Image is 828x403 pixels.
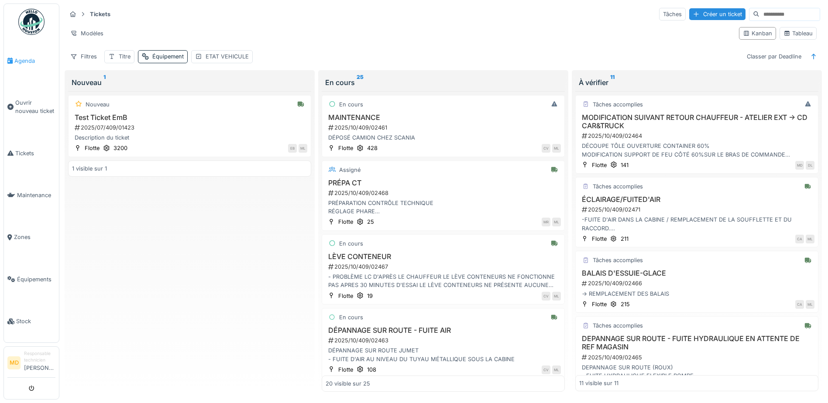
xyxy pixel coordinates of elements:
[579,290,814,298] div: -> REMPLACEMENT DES BALAIS
[621,161,629,169] div: 141
[24,350,55,364] div: Responsable technicien
[579,363,814,380] div: DEPANNAGE SUR ROUTE (ROUX) - FUITE HYDRAULIQUE FLEXIBLE POMPE - RAPATRIEMENT SUR SITE POUR FAIRE ...
[4,82,59,132] a: Ouvrir nouveau ticket
[542,365,550,374] div: CV
[743,29,772,38] div: Kanban
[17,191,55,199] span: Maintenance
[113,144,127,152] div: 3200
[795,161,804,170] div: MD
[326,346,561,363] div: DÉPANNAGE SUR ROUTE JUMET - FUITE D'AIR AU NIVEAU DU TUYAU MÉTALLIQUE SOUS LA CABINE
[552,365,561,374] div: ML
[327,123,561,132] div: 2025/10/409/02461
[367,144,378,152] div: 428
[659,8,686,20] div: Tâches
[579,77,815,88] div: À vérifier
[579,195,814,204] h3: ÉCLAIRAGE/FUITED'AIR
[66,27,107,40] div: Modèles
[338,218,353,226] div: Flotte
[103,77,106,88] sup: 1
[327,189,561,197] div: 2025/10/409/02468
[552,218,561,226] div: ML
[327,336,561,345] div: 2025/10/409/02463
[593,256,643,264] div: Tâches accomplies
[16,317,55,325] span: Stock
[206,52,249,61] div: ETAT VEHICULE
[581,205,814,214] div: 2025/10/409/02471
[326,199,561,215] div: PRÉPARATION CONTRÔLE TECHNIQUE RÉGLAGE PHARE REMPLACEMENT AMPOULE STOP D REMPLACEMENT DES DEUX CY...
[552,292,561,301] div: ML
[326,133,561,142] div: DÉPOSÉ CAMION CHEZ SCANIA
[339,313,363,321] div: En cours
[581,279,814,287] div: 2025/10/409/02466
[806,161,814,170] div: DL
[17,275,55,283] span: Équipements
[72,77,308,88] div: Nouveau
[579,142,814,158] div: DÉCOUPE TÔLE OUVERTURE CONTAINER 60% MODIFICATION SUPPORT DE FEU CÔTÉ 60%SUR LE BRAS DE COMMANDE ...
[326,253,561,261] h3: LÈVE CONTENEUR
[581,353,814,362] div: 2025/10/409/02465
[357,77,364,88] sup: 25
[66,50,101,63] div: Filtres
[621,235,629,243] div: 211
[86,100,110,109] div: Nouveau
[18,9,45,35] img: Badge_color-CXgf-gQk.svg
[621,300,630,308] div: 215
[542,144,550,153] div: CV
[72,113,307,122] h3: Test Ticket EmB
[592,300,607,308] div: Flotte
[72,164,107,173] div: 1 visible sur 1
[579,379,618,387] div: 11 visible sur 11
[806,235,814,243] div: ML
[593,321,643,330] div: Tâches accomplies
[367,365,376,374] div: 108
[326,326,561,335] h3: DÉPANNAGE SUR ROUTE - FUITE AIR
[593,182,643,191] div: Tâches accomplies
[579,113,814,130] h3: MODIFICATION SUIVANT RETOUR CHAUFFEUR - ATELIER EXT -> CD CAR&TRUCK
[593,100,643,109] div: Tâches accomplies
[689,8,746,20] div: Créer un ticket
[7,356,21,369] li: MD
[795,300,804,309] div: CA
[367,218,374,226] div: 25
[326,179,561,187] h3: PRÉPA CT
[581,132,814,140] div: 2025/10/409/02464
[4,132,59,174] a: Tickets
[24,350,55,376] li: [PERSON_NAME]
[795,235,804,243] div: CA
[552,144,561,153] div: ML
[339,100,363,109] div: En cours
[15,99,55,115] span: Ouvrir nouveau ticket
[743,50,805,63] div: Classer par Deadline
[14,233,55,241] span: Zones
[542,292,550,301] div: CV
[4,301,59,342] a: Stock
[579,269,814,277] h3: BALAIS D'ESSUIE-GLACE
[74,123,307,132] div: 2025/07/409/01423
[326,113,561,122] h3: MAINTENANCE
[579,335,814,351] h3: DEPANNAGE SUR ROUTE - FUITE HYDRAULIQUE EN ATTENTE DE REF MAGASIN
[338,144,353,152] div: Flotte
[85,144,100,152] div: Flotte
[806,300,814,309] div: ML
[542,218,550,226] div: MR
[4,258,59,300] a: Équipements
[592,235,607,243] div: Flotte
[339,166,361,174] div: Assigné
[783,29,813,38] div: Tableau
[338,292,353,300] div: Flotte
[4,40,59,82] a: Agenda
[86,10,114,18] strong: Tickets
[14,57,55,65] span: Agenda
[288,144,297,153] div: EB
[579,215,814,232] div: -FUITE D'AIR DANS LA CABINE / REMPLACEMENT DE LA SOUFFLETTE ET DU RACCORD. -> REMPLACEMENT AMPOUL...
[592,161,607,169] div: Flotte
[326,379,370,387] div: 20 visible sur 25
[325,77,561,88] div: En cours
[72,133,307,142] div: Description du ticket
[15,149,55,157] span: Tickets
[119,52,131,61] div: Titre
[339,239,363,248] div: En cours
[4,174,59,216] a: Maintenance
[152,52,184,61] div: Équipement
[610,77,615,88] sup: 11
